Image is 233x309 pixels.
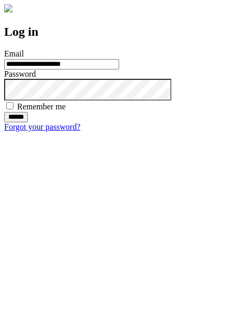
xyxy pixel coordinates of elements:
label: Email [4,49,24,58]
img: logo-4e3dc11c47720685a147b03b5a06dd966a58ff35d612b21f08c02c0306f2b779.png [4,4,12,12]
label: Password [4,69,36,78]
label: Remember me [17,102,66,111]
a: Forgot your password? [4,122,80,131]
h2: Log in [4,25,229,39]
